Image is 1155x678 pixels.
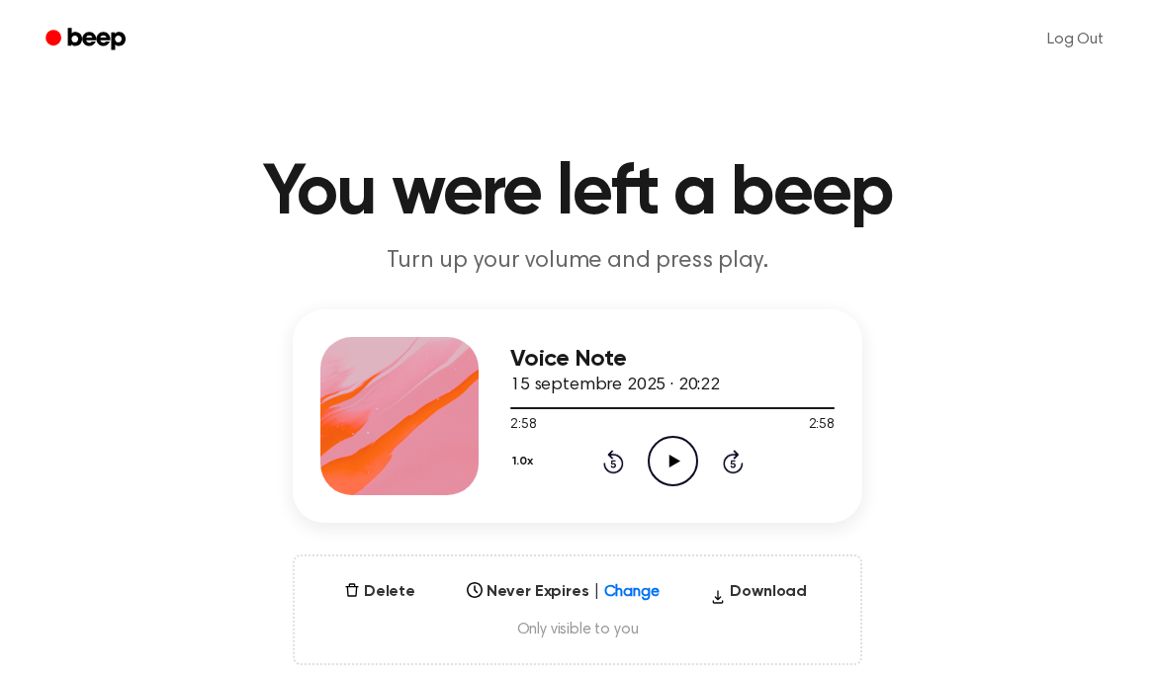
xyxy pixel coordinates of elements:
h3: Voice Note [510,346,835,373]
a: Log Out [1027,16,1123,63]
button: 1.0x [510,445,540,478]
span: 2:58 [809,415,835,436]
span: 15 septembre 2025 · 20:22 [510,377,720,394]
h1: You were left a beep [71,158,1084,229]
button: Download [702,580,815,612]
p: Turn up your volume and press play. [198,245,957,278]
button: Delete [336,580,423,604]
span: 2:58 [510,415,536,436]
a: Beep [32,21,143,59]
span: Only visible to you [318,620,837,639]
